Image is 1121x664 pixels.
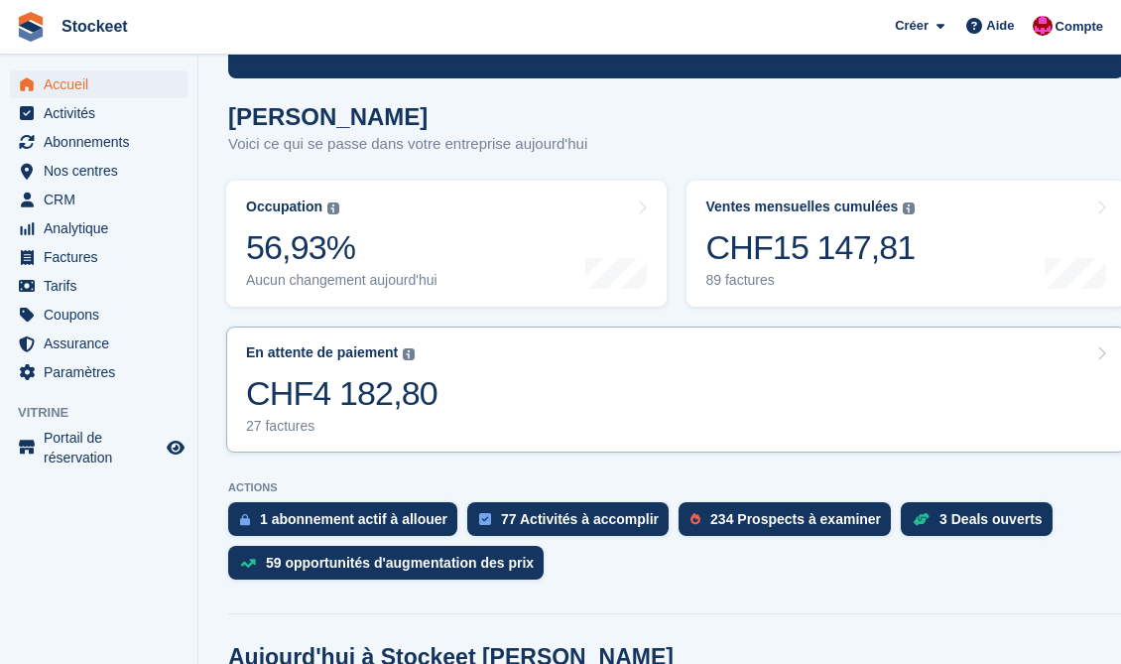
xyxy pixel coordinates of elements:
a: menu [10,243,187,271]
div: 1 abonnement actif à allouer [260,511,447,527]
span: Tarifs [44,272,163,300]
div: CHF15 147,81 [706,227,916,268]
img: price_increase_opportunities-93ffe204e8149a01c8c9dc8f82e8f89637d9d84a8eef4429ea346261dce0b2c0.svg [240,559,256,568]
h1: [PERSON_NAME] [228,103,587,130]
a: menu [10,70,187,98]
img: prospect-51fa495bee0391a8d652442698ab0144808aea92771e9ea1ae160a38d050c398.svg [690,513,700,525]
a: menu [10,301,187,329]
a: menu [10,428,187,467]
a: Occupation 56,93% Aucun changement aujourd'hui [226,181,667,307]
span: Assurance [44,330,163,357]
span: Accueil [44,70,163,98]
a: 1 abonnement actif à allouer [228,502,467,546]
span: Vitrine [18,403,197,423]
a: 234 Prospects à examiner [679,502,901,546]
div: 89 factures [706,272,916,289]
span: Compte [1056,17,1103,37]
img: active_subscription_to_allocate_icon-d502201f5373d7db506a760aba3b589e785aa758c864c3986d89f69b8ff3... [240,513,250,526]
p: Voici ce qui se passe dans votre entreprise aujourd'hui [228,133,587,156]
a: 3 Deals ouverts [901,502,1062,546]
span: Aide [986,16,1014,36]
a: 77 Activités à accomplir [467,502,679,546]
span: Abonnements [44,128,163,156]
a: menu [10,128,187,156]
div: CHF4 182,80 [246,373,437,414]
img: task-75834270c22a3079a89374b754ae025e5fb1db73e45f91037f5363f120a921f8.svg [479,513,491,525]
a: menu [10,186,187,213]
a: Stockeet [54,10,136,43]
a: 59 opportunités d'augmentation des prix [228,546,554,590]
img: Valentin BURDET [1033,16,1053,36]
div: Aucun changement aujourd'hui [246,272,437,289]
span: CRM [44,186,163,213]
span: Portail de réservation [44,428,163,467]
div: Occupation [246,199,322,215]
div: 234 Prospects à examiner [710,511,881,527]
img: deal-1b604bf984904fb50ccaf53a9ad4b4a5d6e5aea283cecdc64d6e3604feb123c2.svg [913,512,930,526]
div: 77 Activités à accomplir [501,511,659,527]
a: menu [10,99,187,127]
img: icon-info-grey-7440780725fd019a000dd9b08b2336e03edf1995a4989e88bcd33f0948082b44.svg [903,202,915,214]
div: 3 Deals ouverts [939,511,1043,527]
a: menu [10,272,187,300]
div: 56,93% [246,227,437,268]
a: menu [10,214,187,242]
div: Ventes mensuelles cumulées [706,199,899,215]
span: Factures [44,243,163,271]
img: stora-icon-8386f47178a22dfd0bd8f6a31ec36ba5ce8667c1dd55bd0f319d3a0aa187defe.svg [16,12,46,42]
span: Paramètres [44,358,163,386]
a: Boutique d'aperçu [164,436,187,460]
span: Analytique [44,214,163,242]
span: Nos centres [44,157,163,185]
a: menu [10,330,187,357]
img: icon-info-grey-7440780725fd019a000dd9b08b2336e03edf1995a4989e88bcd33f0948082b44.svg [327,202,339,214]
img: icon-info-grey-7440780725fd019a000dd9b08b2336e03edf1995a4989e88bcd33f0948082b44.svg [403,348,415,360]
span: Activités [44,99,163,127]
div: En attente de paiement [246,344,398,361]
a: menu [10,157,187,185]
div: 59 opportunités d'augmentation des prix [266,555,534,571]
span: Créer [895,16,929,36]
div: 27 factures [246,418,437,435]
a: menu [10,358,187,386]
span: Coupons [44,301,163,329]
